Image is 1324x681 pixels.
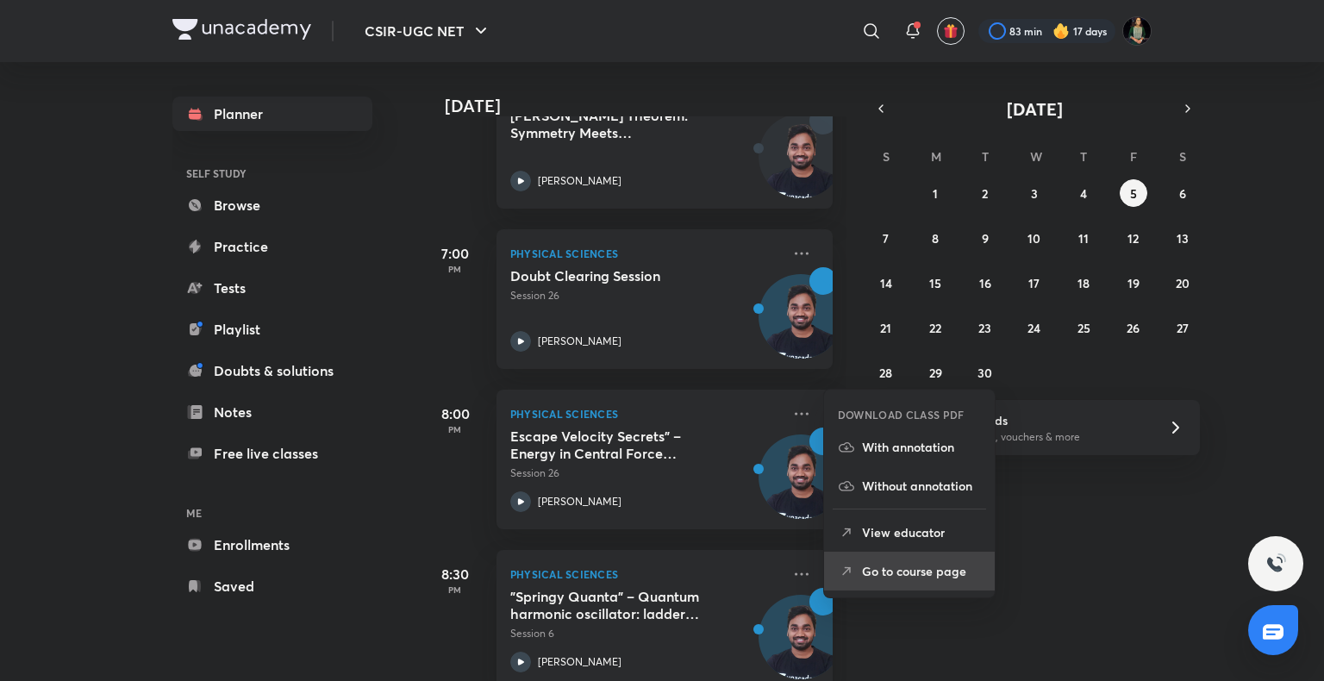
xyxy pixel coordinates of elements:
button: September 19, 2025 [1120,269,1147,297]
abbr: September 24, 2025 [1027,320,1040,336]
a: Browse [172,188,372,222]
abbr: September 7, 2025 [883,230,889,247]
button: September 16, 2025 [971,269,999,297]
button: September 22, 2025 [921,314,949,341]
button: September 5, 2025 [1120,179,1147,207]
abbr: Wednesday [1030,148,1042,165]
button: September 1, 2025 [921,179,949,207]
p: Physical Sciences [510,243,781,264]
button: September 11, 2025 [1070,224,1097,252]
a: Enrollments [172,528,372,562]
button: September 27, 2025 [1169,314,1196,341]
abbr: September 18, 2025 [1077,275,1090,291]
abbr: September 2, 2025 [982,185,988,202]
img: Vamakshi Sharma [1122,16,1152,46]
button: September 24, 2025 [1021,314,1048,341]
button: September 15, 2025 [921,269,949,297]
button: avatar [937,17,965,45]
button: September 17, 2025 [1021,269,1048,297]
button: September 3, 2025 [1021,179,1048,207]
abbr: Monday [931,148,941,165]
img: streak [1052,22,1070,40]
p: [PERSON_NAME] [538,173,621,189]
abbr: September 5, 2025 [1130,185,1137,202]
abbr: September 25, 2025 [1077,320,1090,336]
p: Session 26 [510,465,781,481]
p: [PERSON_NAME] [538,494,621,509]
abbr: Thursday [1080,148,1087,165]
abbr: September 17, 2025 [1028,275,1040,291]
a: Company Logo [172,19,311,44]
a: Notes [172,395,372,429]
abbr: September 30, 2025 [977,365,992,381]
a: Playlist [172,312,372,347]
abbr: September 9, 2025 [982,230,989,247]
abbr: Friday [1130,148,1137,165]
abbr: Tuesday [982,148,989,165]
p: Without annotation [862,477,981,495]
abbr: September 3, 2025 [1031,185,1038,202]
img: ttu [1265,553,1286,574]
button: CSIR-UGC NET [354,14,502,48]
h5: Noether’s Theorem: Symmetry Meets Conservation [510,107,725,141]
abbr: September 8, 2025 [932,230,939,247]
button: September 14, 2025 [872,269,900,297]
button: September 28, 2025 [872,359,900,386]
button: [DATE] [893,97,1176,121]
img: avatar [943,23,959,39]
abbr: September 26, 2025 [1127,320,1140,336]
p: [PERSON_NAME] [538,334,621,349]
h5: Doubt Clearing Session [510,267,725,284]
button: September 25, 2025 [1070,314,1097,341]
abbr: September 10, 2025 [1027,230,1040,247]
abbr: September 20, 2025 [1176,275,1190,291]
abbr: September 1, 2025 [933,185,938,202]
abbr: September 4, 2025 [1080,185,1087,202]
abbr: September 16, 2025 [979,275,991,291]
p: Go to course page [862,562,981,580]
abbr: September 15, 2025 [929,275,941,291]
h4: [DATE] [445,96,850,116]
button: September 20, 2025 [1169,269,1196,297]
button: September 18, 2025 [1070,269,1097,297]
p: Session 26 [510,288,781,303]
a: Practice [172,229,372,264]
p: Physical Sciences [510,403,781,424]
abbr: September 11, 2025 [1078,230,1089,247]
abbr: September 27, 2025 [1177,320,1189,336]
p: [PERSON_NAME] [538,654,621,670]
h5: "Springy Quanta" – Quantum harmonic oscillator: ladder operator approach [510,588,725,622]
span: [DATE] [1007,97,1063,121]
button: September 6, 2025 [1169,179,1196,207]
a: Planner [172,97,372,131]
p: Physical Sciences [510,564,781,584]
h5: 8:00 [421,403,490,424]
abbr: September 19, 2025 [1127,275,1140,291]
abbr: September 23, 2025 [978,320,991,336]
abbr: September 28, 2025 [879,365,892,381]
button: September 29, 2025 [921,359,949,386]
p: View educator [862,523,981,541]
img: Company Logo [172,19,311,40]
abbr: Sunday [883,148,890,165]
button: September 7, 2025 [872,224,900,252]
abbr: September 21, 2025 [880,320,891,336]
abbr: September 22, 2025 [929,320,941,336]
button: September 30, 2025 [971,359,999,386]
p: Session 6 [510,626,781,641]
abbr: September 14, 2025 [880,275,892,291]
h5: Escape Velocity Secrets” – Energy in Central Force Motion [510,428,725,462]
button: September 4, 2025 [1070,179,1097,207]
a: Tests [172,271,372,305]
p: PM [421,424,490,434]
abbr: September 29, 2025 [929,365,942,381]
p: Win a laptop, vouchers & more [935,429,1147,445]
h6: Refer friends [935,411,1147,429]
a: Saved [172,569,372,603]
abbr: September 12, 2025 [1127,230,1139,247]
p: With annotation [862,438,981,456]
p: PM [421,264,490,274]
h6: SELF STUDY [172,159,372,188]
button: September 26, 2025 [1120,314,1147,341]
button: September 13, 2025 [1169,224,1196,252]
